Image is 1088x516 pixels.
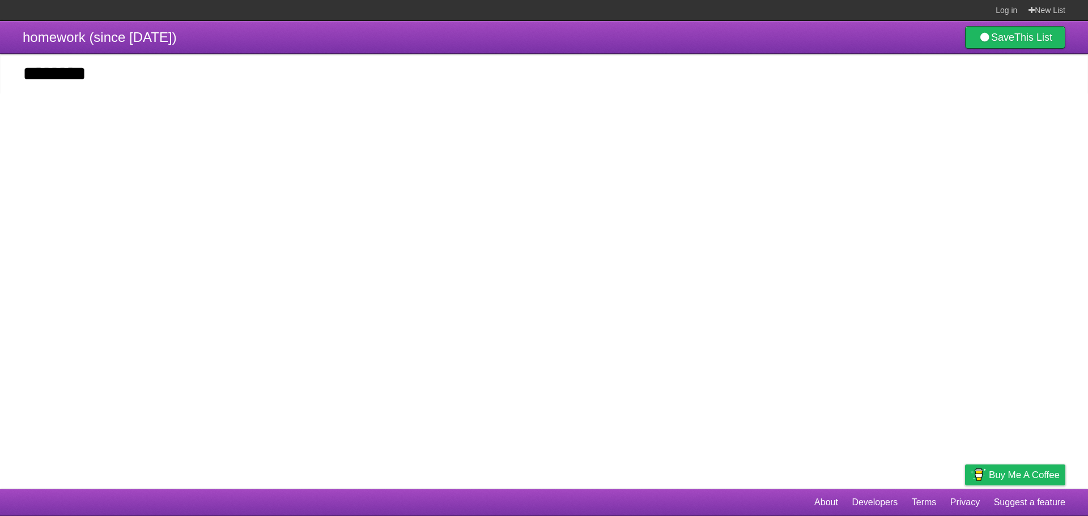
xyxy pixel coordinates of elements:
[989,465,1060,485] span: Buy me a coffee
[965,464,1065,485] a: Buy me a coffee
[994,492,1065,513] a: Suggest a feature
[23,29,177,45] span: homework (since [DATE])
[1014,32,1052,43] b: This List
[814,492,838,513] a: About
[852,492,898,513] a: Developers
[971,465,986,484] img: Buy me a coffee
[965,26,1065,49] a: SaveThis List
[950,492,980,513] a: Privacy
[912,492,937,513] a: Terms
